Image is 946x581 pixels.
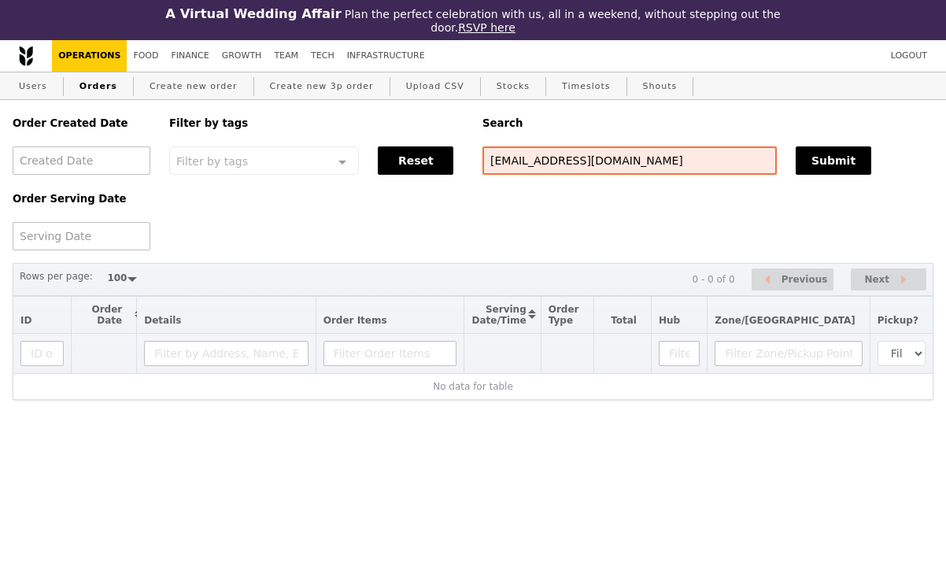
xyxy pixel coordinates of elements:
[144,341,308,366] input: Filter by Address, Name, Email, Mobile
[782,270,828,289] span: Previous
[458,21,515,34] a: RSVP here
[341,40,431,72] a: Infrastructure
[13,222,150,250] input: Serving Date
[143,72,244,101] a: Create new order
[216,40,268,72] a: Growth
[20,268,93,284] label: Rows per page:
[482,117,933,129] h5: Search
[13,72,54,101] a: Users
[323,315,387,326] span: Order Items
[490,72,536,101] a: Stocks
[864,270,889,289] span: Next
[52,40,127,72] a: Operations
[659,341,700,366] input: Filter Hub
[13,193,150,205] h5: Order Serving Date
[144,315,181,326] span: Details
[878,315,918,326] span: Pickup?
[851,268,926,291] button: Next
[19,46,33,66] img: Grain logo
[176,154,248,168] span: Filter by tags
[400,72,471,101] a: Upload CSV
[127,40,164,72] a: Food
[165,6,341,21] h3: A Virtual Wedding Affair
[13,146,150,175] input: Created Date
[692,274,734,285] div: 0 - 0 of 0
[556,72,616,101] a: Timeslots
[796,146,871,175] button: Submit
[165,40,216,72] a: Finance
[13,117,150,129] h5: Order Created Date
[20,381,926,392] div: No data for table
[659,315,680,326] span: Hub
[73,72,124,101] a: Orders
[169,117,464,129] h5: Filter by tags
[637,72,684,101] a: Shouts
[264,72,380,101] a: Create new 3p order
[549,304,579,326] span: Order Type
[885,40,933,72] a: Logout
[268,40,305,72] a: Team
[20,341,64,366] input: ID or Salesperson name
[378,146,453,175] button: Reset
[20,315,31,326] span: ID
[715,341,863,366] input: Filter Zone/Pickup Point
[323,341,457,366] input: Filter Order Items
[482,146,777,175] input: Search any field
[157,6,788,34] div: Plan the perfect celebration with us, all in a weekend, without stepping out the door.
[752,268,833,291] button: Previous
[305,40,341,72] a: Tech
[715,315,855,326] span: Zone/[GEOGRAPHIC_DATA]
